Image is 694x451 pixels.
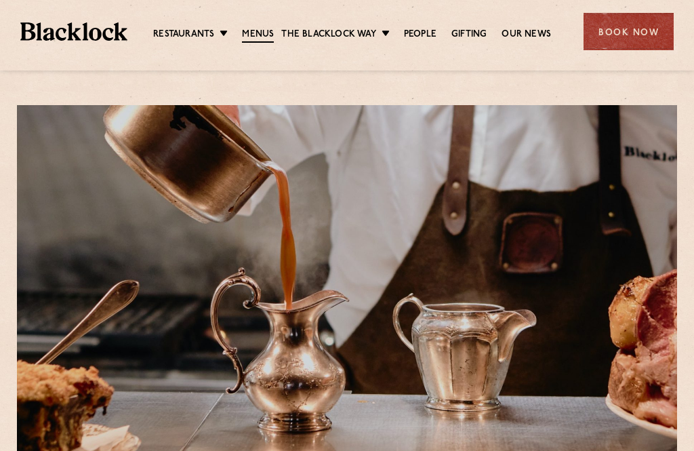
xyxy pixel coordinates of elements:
a: The Blacklock Way [281,28,375,41]
a: Menus [242,28,274,43]
a: Our News [502,28,551,41]
a: Restaurants [153,28,214,41]
a: Gifting [451,28,487,41]
div: Book Now [584,13,674,50]
a: People [404,28,436,41]
img: BL_Textured_Logo-footer-cropped.svg [20,22,127,41]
